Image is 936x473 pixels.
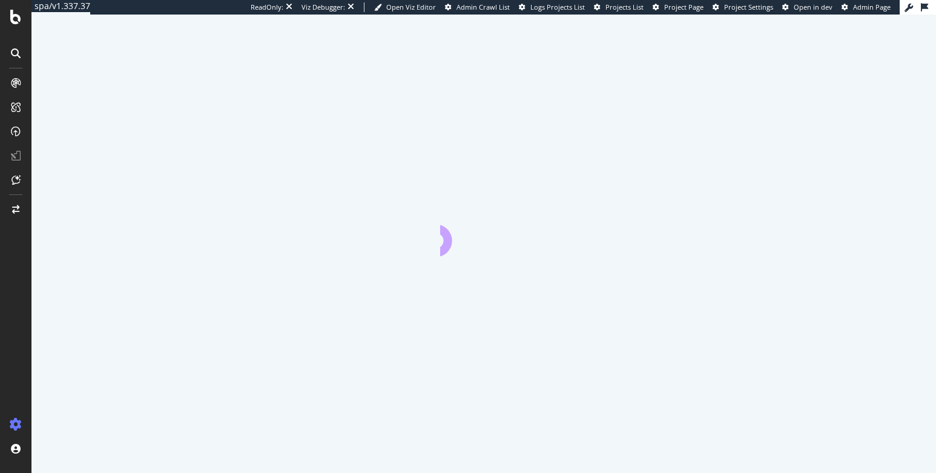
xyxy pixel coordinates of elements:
div: Viz Debugger: [302,2,345,12]
a: Admin Page [842,2,891,12]
span: Logs Projects List [530,2,585,12]
a: Projects List [594,2,644,12]
span: Open in dev [794,2,832,12]
a: Project Page [653,2,704,12]
div: animation [440,213,527,256]
span: Admin Page [853,2,891,12]
a: Project Settings [713,2,773,12]
span: Project Page [664,2,704,12]
span: Admin Crawl List [456,2,510,12]
a: Open in dev [782,2,832,12]
a: Logs Projects List [519,2,585,12]
div: ReadOnly: [251,2,283,12]
a: Admin Crawl List [445,2,510,12]
span: Open Viz Editor [386,2,436,12]
a: Open Viz Editor [374,2,436,12]
span: Project Settings [724,2,773,12]
span: Projects List [605,2,644,12]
